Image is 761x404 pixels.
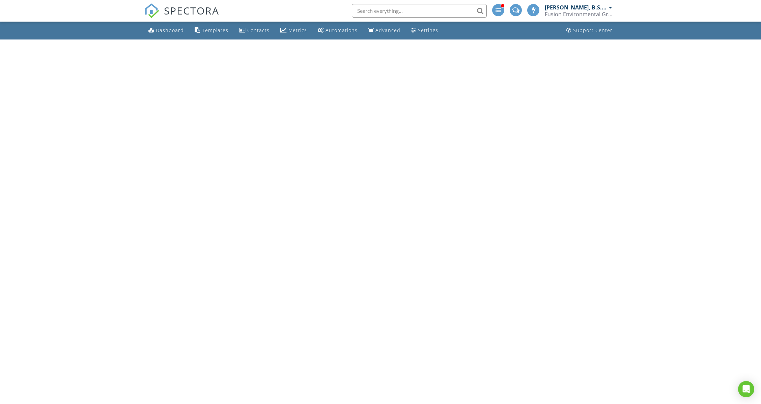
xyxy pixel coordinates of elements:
a: SPECTORA [144,9,219,23]
a: Advanced [366,24,403,37]
a: Support Center [564,24,615,37]
div: Templates [202,27,228,33]
div: Open Intercom Messenger [738,381,754,397]
div: Support Center [573,27,613,33]
a: Metrics [278,24,310,37]
a: Automations (Advanced) [315,24,360,37]
div: Automations [326,27,358,33]
input: Search everything... [352,4,487,18]
div: Contacts [247,27,270,33]
a: Contacts [236,24,272,37]
div: Advanced [375,27,400,33]
div: Settings [418,27,438,33]
span: SPECTORA [164,3,219,18]
div: Fusion Environmental Group LLC [545,11,612,18]
div: Dashboard [156,27,184,33]
a: Templates [192,24,231,37]
div: [PERSON_NAME], B.S., CIAQM [545,4,607,11]
div: Metrics [288,27,307,33]
a: Dashboard [146,24,187,37]
a: Settings [408,24,441,37]
img: The Best Home Inspection Software - Spectora [144,3,159,18]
